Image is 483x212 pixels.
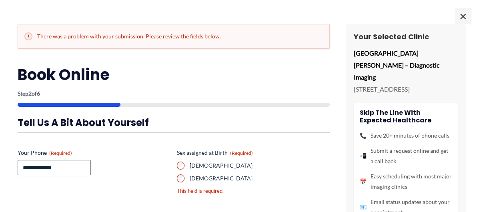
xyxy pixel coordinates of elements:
[455,8,471,24] span: ×
[360,151,367,161] span: 📲
[28,90,32,97] span: 2
[37,90,40,97] span: 6
[360,146,452,166] li: Submit a request online and get a call back
[190,162,330,170] label: [DEMOGRAPHIC_DATA]
[18,65,330,84] h2: Book Online
[190,174,330,182] label: [DEMOGRAPHIC_DATA]
[360,109,452,124] h4: Skip the line with Expected Healthcare
[18,149,170,157] label: Your Phone
[360,130,452,141] li: Save 20+ minutes of phone calls
[360,176,367,187] span: 📅
[354,32,458,41] h3: Your Selected Clinic
[18,116,330,129] h3: Tell us a bit about yourself
[49,150,72,156] span: (Required)
[177,149,253,157] legend: Sex assigned at Birth
[177,187,330,195] div: This field is required.
[354,47,458,83] p: [GEOGRAPHIC_DATA][PERSON_NAME] – Diagnostic Imaging
[230,150,253,156] span: (Required)
[24,32,323,40] h2: There was a problem with your submission. Please review the fields below.
[360,171,452,192] li: Easy scheduling with most major imaging clinics
[18,91,330,96] p: Step of
[360,130,367,141] span: 📞
[354,83,458,95] p: [STREET_ADDRESS]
